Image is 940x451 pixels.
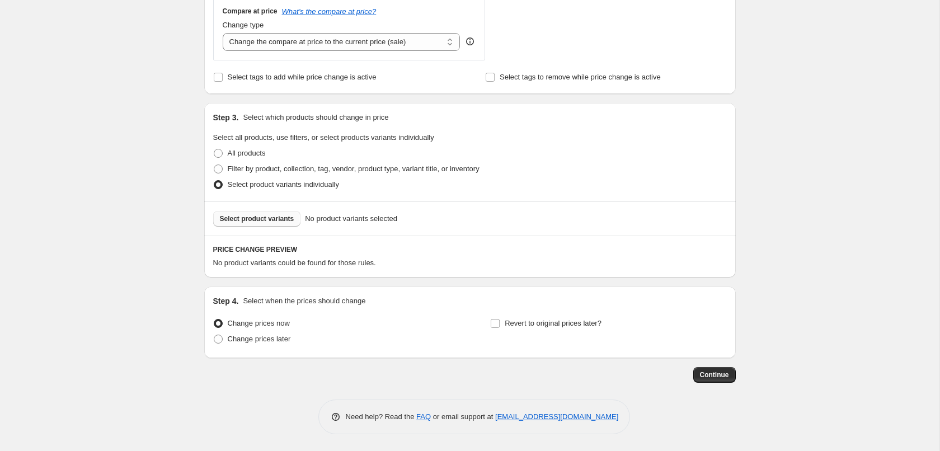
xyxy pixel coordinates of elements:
span: No product variants selected [305,213,397,224]
h2: Step 3. [213,112,239,123]
span: Select tags to add while price change is active [228,73,377,81]
span: Revert to original prices later? [505,319,601,327]
h3: Compare at price [223,7,278,16]
p: Select which products should change in price [243,112,388,123]
span: Select product variants [220,214,294,223]
span: or email support at [431,412,495,421]
span: Select tags to remove while price change is active [500,73,661,81]
div: help [464,36,476,47]
span: Select product variants individually [228,180,339,189]
span: Change prices now [228,319,290,327]
h6: PRICE CHANGE PREVIEW [213,245,727,254]
button: Continue [693,367,736,383]
span: No product variants could be found for those rules. [213,259,376,267]
span: Change type [223,21,264,29]
button: Select product variants [213,211,301,227]
a: [EMAIL_ADDRESS][DOMAIN_NAME] [495,412,618,421]
span: Filter by product, collection, tag, vendor, product type, variant title, or inventory [228,165,480,173]
p: Select when the prices should change [243,295,365,307]
span: Select all products, use filters, or select products variants individually [213,133,434,142]
a: FAQ [416,412,431,421]
span: Need help? Read the [346,412,417,421]
span: Change prices later [228,335,291,343]
span: All products [228,149,266,157]
span: Continue [700,370,729,379]
button: What's the compare at price? [282,7,377,16]
h2: Step 4. [213,295,239,307]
